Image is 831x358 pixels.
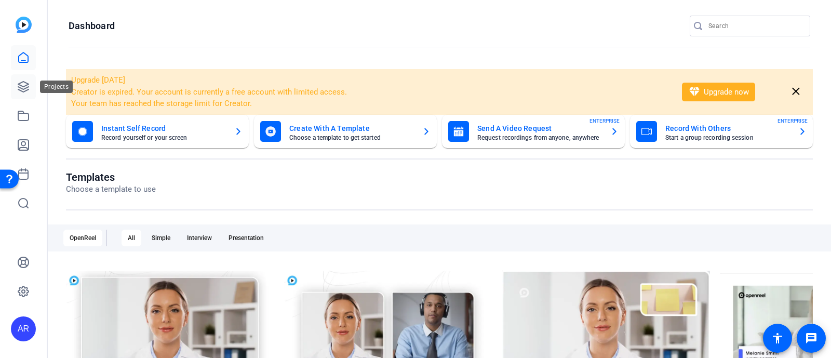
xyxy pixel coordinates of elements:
[589,117,620,125] span: ENTERPRISE
[71,98,668,110] li: Your team has reached the storage limit for Creator.
[682,83,755,101] button: Upgrade now
[805,332,817,344] mat-icon: message
[778,117,808,125] span: ENTERPRISE
[289,135,414,141] mat-card-subtitle: Choose a template to get started
[69,20,115,32] h1: Dashboard
[122,230,141,246] div: All
[66,171,156,183] h1: Templates
[477,122,602,135] mat-card-title: Send A Video Request
[40,81,73,93] div: Projects
[708,20,802,32] input: Search
[222,230,270,246] div: Presentation
[181,230,218,246] div: Interview
[442,115,625,148] button: Send A Video RequestRequest recordings from anyone, anywhereENTERPRISE
[477,135,602,141] mat-card-subtitle: Request recordings from anyone, anywhere
[66,115,249,148] button: Instant Self RecordRecord yourself or your screen
[665,122,790,135] mat-card-title: Record With Others
[66,183,156,195] p: Choose a template to use
[101,135,226,141] mat-card-subtitle: Record yourself or your screen
[63,230,102,246] div: OpenReel
[665,135,790,141] mat-card-subtitle: Start a group recording session
[145,230,177,246] div: Simple
[71,86,668,98] li: Creator is expired. Your account is currently a free account with limited access.
[688,86,701,98] mat-icon: diamond
[289,122,414,135] mat-card-title: Create With A Template
[630,115,813,148] button: Record With OthersStart a group recording sessionENTERPRISE
[101,122,226,135] mat-card-title: Instant Self Record
[11,316,36,341] div: AR
[254,115,437,148] button: Create With A TemplateChoose a template to get started
[789,85,802,98] mat-icon: close
[16,17,32,33] img: blue-gradient.svg
[71,75,125,85] span: Upgrade [DATE]
[771,332,784,344] mat-icon: accessibility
